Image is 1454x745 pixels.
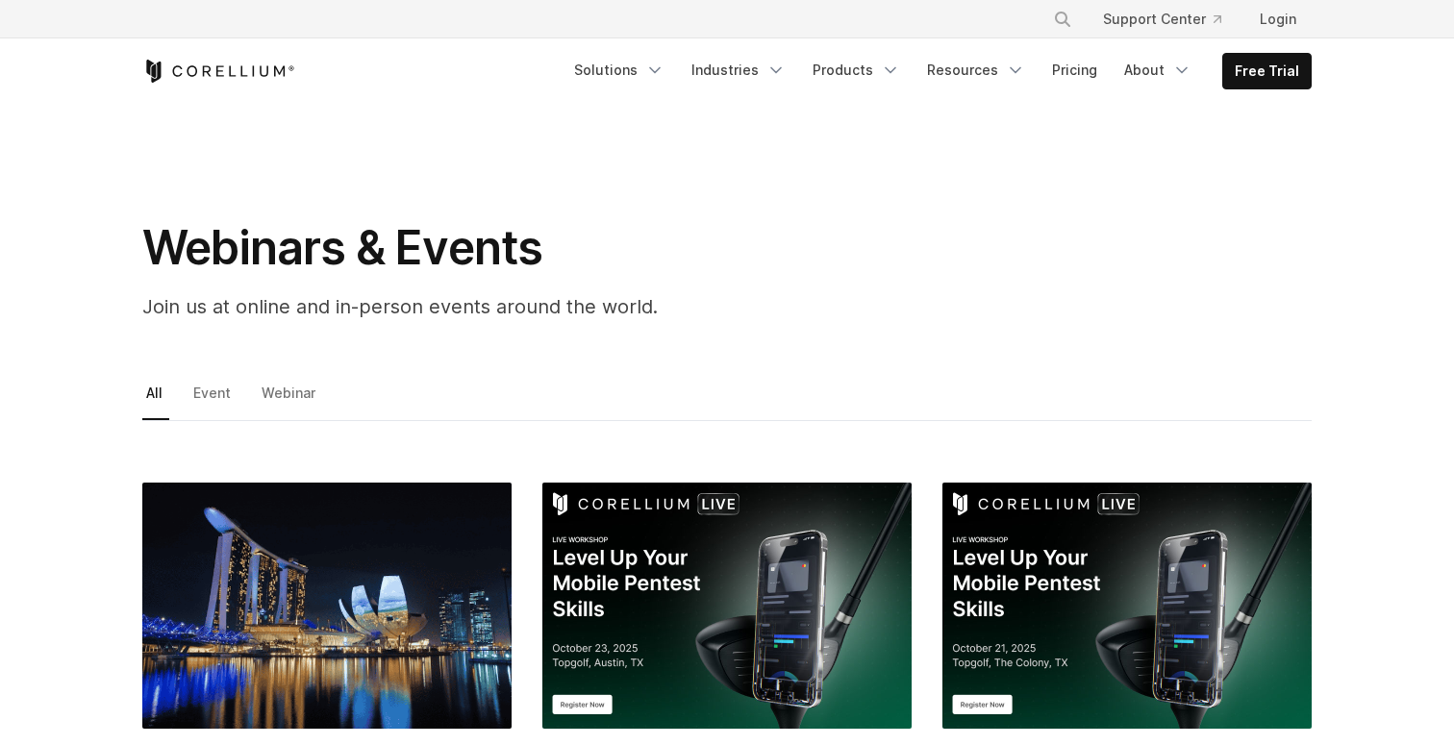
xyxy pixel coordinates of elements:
[542,483,912,729] img: Corellium Live Austin TX: Level Up Your Mobile Pentest Skills
[680,53,797,87] a: Industries
[142,483,512,729] img: GovWare 2025
[1113,53,1203,87] a: About
[189,380,238,420] a: Event
[801,53,912,87] a: Products
[142,219,912,277] h1: Webinars & Events
[258,380,322,420] a: Webinar
[142,60,295,83] a: Corellium Home
[142,380,169,420] a: All
[1244,2,1312,37] a: Login
[1223,54,1311,88] a: Free Trial
[1040,53,1109,87] a: Pricing
[563,53,1312,89] div: Navigation Menu
[1088,2,1237,37] a: Support Center
[563,53,676,87] a: Solutions
[142,292,912,321] p: Join us at online and in-person events around the world.
[942,483,1312,729] img: Corellium Live Plano TX: Level Up Your Mobile Pentest Skills
[915,53,1037,87] a: Resources
[1045,2,1080,37] button: Search
[1030,2,1312,37] div: Navigation Menu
